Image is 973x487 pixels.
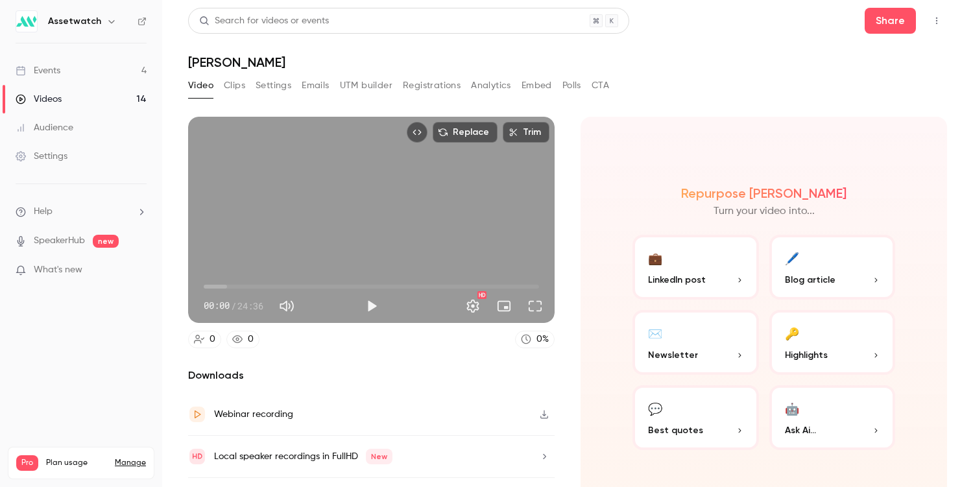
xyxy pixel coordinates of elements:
div: Videos [16,93,62,106]
span: 00:00 [204,299,230,313]
span: Ask Ai... [785,423,816,437]
span: Plan usage [46,458,107,468]
span: LinkedIn post [648,273,706,287]
div: HD [477,291,486,299]
span: Highlights [785,348,828,362]
button: Registrations [403,75,461,96]
span: / [231,299,236,313]
button: Top Bar Actions [926,10,947,31]
h2: Repurpose [PERSON_NAME] [681,185,847,201]
a: 0% [515,331,555,348]
button: CTA [592,75,609,96]
button: Full screen [522,293,548,319]
div: Events [16,64,60,77]
li: help-dropdown-opener [16,205,147,219]
div: 0 % [536,333,549,346]
button: Clips [224,75,245,96]
a: SpeakerHub [34,234,85,248]
img: Assetwatch [16,11,37,32]
div: ✉️ [648,323,662,343]
div: 00:00 [204,299,263,313]
button: ✉️Newsletter [632,310,759,375]
div: 💬 [648,398,662,418]
h6: Assetwatch [48,15,101,28]
div: 🤖 [785,398,799,418]
button: 🤖Ask Ai... [769,385,896,450]
button: Embed video [407,122,427,143]
a: 0 [188,331,221,348]
div: Local speaker recordings in FullHD [214,449,392,464]
div: 0 [248,333,254,346]
span: Pro [16,455,38,471]
div: Audience [16,121,73,134]
button: Video [188,75,213,96]
button: Mute [274,293,300,319]
span: Best quotes [648,423,703,437]
button: Turn on miniplayer [491,293,517,319]
button: 🖊️Blog article [769,235,896,300]
button: Trim [503,122,549,143]
button: Emails [302,75,329,96]
button: 💬Best quotes [632,385,759,450]
div: Settings [16,150,67,163]
button: Analytics [471,75,511,96]
button: 🔑Highlights [769,310,896,375]
span: new [93,235,119,248]
button: Settings [256,75,291,96]
div: 🖊️ [785,248,799,268]
button: Replace [433,122,498,143]
div: Webinar recording [214,407,293,422]
div: 💼 [648,248,662,268]
h2: Downloads [188,368,555,383]
div: Search for videos or events [199,14,329,28]
a: 0 [226,331,259,348]
div: 🔑 [785,323,799,343]
div: 0 [210,333,215,346]
span: Help [34,205,53,219]
button: Settings [460,293,486,319]
iframe: Noticeable Trigger [131,265,147,276]
span: Blog article [785,273,835,287]
button: Polls [562,75,581,96]
button: 💼LinkedIn post [632,235,759,300]
span: 24:36 [237,299,263,313]
button: Embed [522,75,552,96]
span: New [366,449,392,464]
a: Manage [115,458,146,468]
span: Newsletter [648,348,698,362]
p: Turn your video into... [714,204,815,219]
h1: [PERSON_NAME] [188,54,947,70]
button: Share [865,8,916,34]
button: UTM builder [340,75,392,96]
span: What's new [34,263,82,277]
button: Play [359,293,385,319]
